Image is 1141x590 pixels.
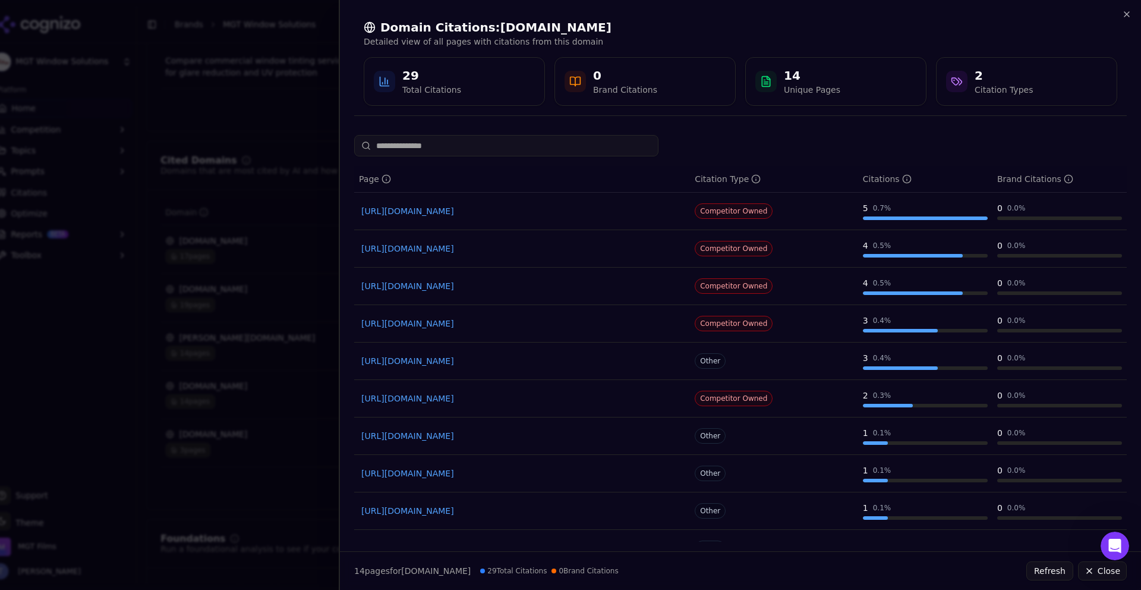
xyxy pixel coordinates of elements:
[10,115,228,215] div: Cognie says…
[361,243,683,255] a: [URL][DOMAIN_NAME]
[90,285,219,297] div: Can I start over again on MGT?
[863,277,868,289] div: 4
[695,353,726,369] span: Other
[695,503,726,519] span: Other
[593,67,657,84] div: 0
[1007,466,1026,475] div: 0.0 %
[997,202,1003,214] div: 0
[209,5,230,26] div: Close
[1007,541,1026,550] div: 0.0 %
[10,115,195,206] div: You’ll get replies here and in your email:✉️[EMAIL_ADDRESS][DOMAIN_NAME]Our usual reply time🕒A fe...
[975,84,1033,96] div: Citation Types
[863,390,868,401] div: 2
[56,390,66,399] button: Gif picker
[992,166,1127,193] th: brandCitationCount
[480,566,547,576] span: 29 Total Citations
[695,428,726,444] span: Other
[402,67,461,84] div: 29
[863,352,868,364] div: 3
[858,166,992,193] th: totalCitationCount
[863,502,868,514] div: 1
[8,5,30,27] button: go back
[361,318,683,329] a: [URL][DOMAIN_NAME]
[997,240,1003,252] div: 0
[1007,278,1026,288] div: 0.0 %
[10,243,228,278] div: Alp says…
[695,466,726,481] span: Other
[354,166,690,193] th: page
[695,173,761,185] div: Citation Type
[997,539,1003,551] div: 0
[873,278,891,288] div: 0.5 %
[10,313,228,377] div: Alp says…
[80,278,228,304] div: Can I start over again on MGT?
[997,502,1003,514] div: 0
[695,391,773,406] span: Competitor Owned
[62,217,74,229] img: Profile image for Alp
[19,123,185,169] div: You’ll get replies here and in your email: ✉️
[1007,391,1026,400] div: 0.0 %
[975,67,1033,84] div: 2
[361,280,683,292] a: [URL][DOMAIN_NAME]
[34,7,53,26] img: Profile image for Alp
[10,365,228,385] textarea: Message…
[361,355,683,367] a: [URL][DOMAIN_NAME]
[354,565,471,577] p: page s for
[361,393,683,404] a: [URL][DOMAIN_NAME]
[10,313,195,351] div: Of course! I just deleted MGT for you, so feel free to start again!Alp • 1h ago
[401,566,471,576] span: [DOMAIN_NAME]
[873,241,891,250] div: 0.5 %
[873,391,891,400] div: 0.3 %
[873,203,891,213] div: 0.7 %
[10,278,228,313] div: Tyler says…
[204,385,223,404] button: Send a message…
[695,203,773,219] span: Competitor Owned
[58,15,143,27] p: Active in the last 15m
[695,541,726,556] span: Other
[695,316,773,331] span: Competitor Owned
[1101,532,1129,560] iframe: Intercom live chat
[19,250,37,262] div: yes!
[997,427,1003,439] div: 0
[18,390,28,399] button: Upload attachment
[361,205,683,217] a: [URL][DOMAIN_NAME]
[78,218,176,228] div: joined the conversation
[997,352,1003,364] div: 0
[1007,428,1026,438] div: 0.0 %
[690,166,858,193] th: citationTypes
[997,465,1003,476] div: 0
[873,353,891,363] div: 0.4 %
[78,219,91,227] b: Alp
[695,278,773,294] span: Competitor Owned
[1007,241,1026,250] div: 0.0 %
[359,173,391,185] div: Page
[1078,561,1127,580] button: Close
[784,84,840,96] div: Unique Pages
[863,173,912,185] div: Citations
[863,539,868,551] div: 1
[863,427,868,439] div: 1
[186,5,209,27] button: Home
[10,215,228,243] div: Alp says…
[997,277,1003,289] div: 0
[873,316,891,325] div: 0.4 %
[997,315,1003,327] div: 0
[784,67,840,84] div: 14
[75,390,85,399] button: Start recording
[58,6,73,15] h1: Alp
[1007,353,1026,363] div: 0.0 %
[863,202,868,214] div: 5
[361,467,683,479] a: [URL][DOMAIN_NAME]
[354,166,1127,567] div: Data table
[361,430,683,442] a: [URL][DOMAIN_NAME]
[863,240,868,252] div: 4
[873,428,891,438] div: 0.1 %
[863,465,868,476] div: 1
[1007,316,1026,325] div: 0.0 %
[873,541,891,550] div: 0.1 %
[873,503,891,513] div: 0.1 %
[29,187,96,197] b: A few minutes
[19,146,114,168] b: [EMAIL_ADDRESS][DOMAIN_NAME]
[361,505,683,517] a: [URL][DOMAIN_NAME]
[402,84,461,96] div: Total Citations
